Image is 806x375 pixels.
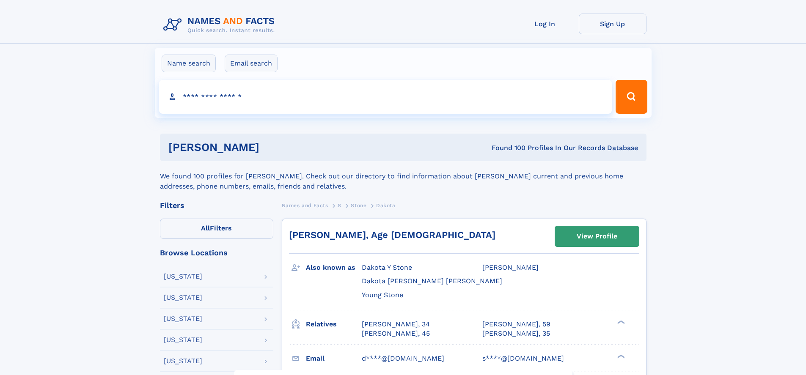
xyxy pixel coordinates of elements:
h3: Relatives [306,317,362,331]
div: [US_STATE] [164,315,202,322]
a: [PERSON_NAME], 59 [482,320,550,329]
a: Names and Facts [282,200,328,211]
span: [PERSON_NAME] [482,263,539,271]
span: Young Stone [362,291,403,299]
button: Search Button [616,80,647,114]
a: View Profile [555,226,639,246]
a: [PERSON_NAME], 35 [482,329,550,338]
div: Browse Locations [160,249,273,257]
div: [US_STATE] [164,358,202,364]
span: Stone [351,203,366,208]
input: search input [159,80,612,114]
label: Email search [225,55,278,72]
div: Found 100 Profiles In Our Records Database [375,143,638,153]
span: Dakota [376,203,396,208]
div: [US_STATE] [164,337,202,343]
div: We found 100 profiles for [PERSON_NAME]. Check out our directory to find information about [PERSO... [160,161,646,192]
div: [US_STATE] [164,294,202,301]
div: View Profile [577,227,617,246]
span: Dakota [PERSON_NAME] [PERSON_NAME] [362,277,502,285]
label: Name search [162,55,216,72]
div: ❯ [615,319,625,325]
span: Dakota Y Stone [362,263,412,271]
h1: [PERSON_NAME] [168,142,376,153]
label: Filters [160,219,273,239]
a: [PERSON_NAME], 45 [362,329,430,338]
a: S [338,200,341,211]
a: Sign Up [579,14,646,34]
div: ❯ [615,353,625,359]
a: Stone [351,200,366,211]
span: All [201,224,210,232]
div: [US_STATE] [164,273,202,280]
a: [PERSON_NAME], 34 [362,320,430,329]
div: Filters [160,202,273,209]
h3: Also known as [306,260,362,275]
a: [PERSON_NAME], Age [DEMOGRAPHIC_DATA] [289,230,495,240]
span: S [338,203,341,208]
a: Log In [511,14,579,34]
h3: Email [306,351,362,366]
img: Logo Names and Facts [160,14,282,36]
